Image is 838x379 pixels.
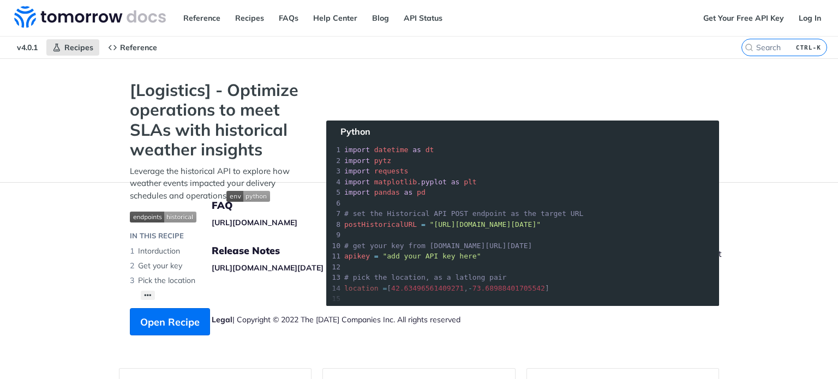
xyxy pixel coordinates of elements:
li: Get your key [130,258,304,273]
span: v4.0.1 [11,39,44,56]
strong: [Logistics] - Optimize operations to meet SLAs with historical weather insights [130,80,304,160]
li: Pick the location [130,273,304,288]
div: IN THIS RECIPE [130,231,184,242]
a: Log In [793,10,827,26]
span: Expand image [130,210,304,222]
span: Recipes [64,43,93,52]
span: Open Recipe [140,315,200,329]
img: endpoint [130,212,196,222]
img: Tomorrow.io Weather API Docs [14,6,166,28]
span: Expand image [226,190,270,201]
button: ••• [141,291,155,300]
a: FAQs [273,10,304,26]
button: Open Recipe [130,308,210,335]
a: Reference [177,10,226,26]
a: Recipes [229,10,270,26]
img: env [226,191,270,202]
p: Leverage the historical API to explore how weather events impacted your delivery schedules and op... [130,165,304,202]
a: Help Center [307,10,363,26]
a: Reference [102,39,163,56]
a: API Status [398,10,448,26]
svg: Search [745,43,753,52]
a: Blog [366,10,395,26]
span: Reference [120,43,157,52]
li: Intorduction [130,244,304,258]
a: Recipes [46,39,99,56]
kbd: CTRL-K [793,42,824,53]
a: Get Your Free API Key [697,10,790,26]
